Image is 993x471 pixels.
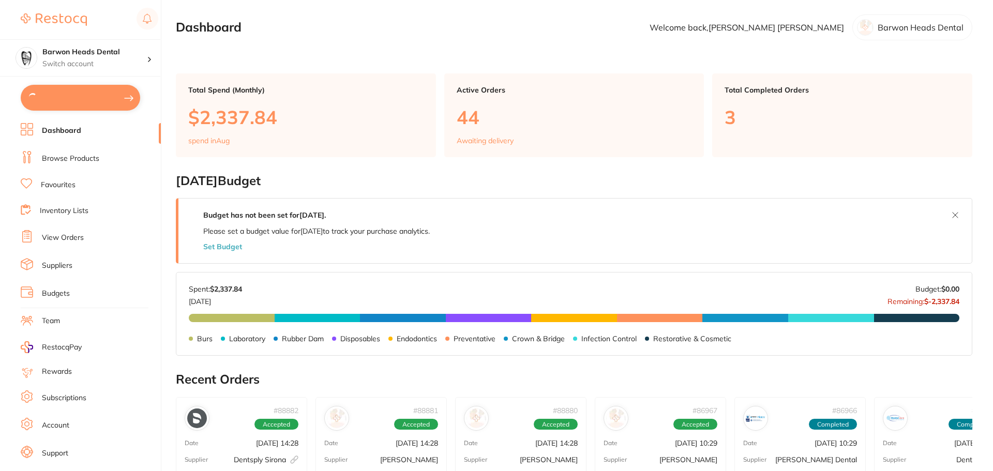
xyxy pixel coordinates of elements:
p: Infection Control [581,335,637,343]
a: RestocqPay [21,341,82,353]
span: Accepted [673,419,717,430]
a: Favourites [41,180,76,190]
img: Restocq Logo [21,13,87,26]
p: [DATE] 10:29 [815,439,857,447]
a: Browse Products [42,154,99,164]
p: Remaining: [887,293,959,306]
p: Awaiting delivery [457,136,514,145]
p: [DATE] [189,293,242,306]
p: [PERSON_NAME] [380,455,438,464]
p: Supplier [324,456,348,463]
p: Crown & Bridge [512,335,565,343]
a: Subscriptions [42,393,86,403]
p: # 88881 [413,406,438,415]
p: Please set a budget value for [DATE] to track your purchase analytics. [203,227,430,235]
p: Date [883,439,897,447]
p: Date [185,439,199,447]
p: [PERSON_NAME] [520,455,578,464]
p: # 88882 [274,406,298,415]
h2: Recent Orders [176,372,972,387]
span: Accepted [534,419,578,430]
p: Date [324,439,338,447]
p: Spent: [189,285,242,293]
span: Accepted [254,419,298,430]
h2: Dashboard [176,20,242,35]
strong: $-2,337.84 [924,297,959,306]
img: Dental Zone [885,408,905,428]
p: [DATE] 10:29 [675,439,717,447]
a: Total Completed Orders3 [712,73,972,157]
a: Rewards [42,367,72,377]
a: Inventory Lists [40,206,88,216]
p: Preventative [454,335,495,343]
a: Suppliers [42,261,72,271]
img: Dentsply Sirona [187,408,207,428]
p: Date [464,439,478,447]
p: # 86967 [693,406,717,415]
a: Budgets [42,288,70,299]
p: [PERSON_NAME] Dental [775,455,857,464]
a: Restocq Logo [21,8,87,32]
p: $2,337.84 [188,107,424,128]
p: Disposables [340,335,380,343]
p: Total Spend (Monthly) [188,86,424,94]
p: Supplier [883,456,906,463]
a: Account [42,420,69,431]
p: Barwon Heads Dental [878,23,964,32]
img: Henry Schein Halas [467,408,486,428]
a: Support [42,448,68,459]
a: Dashboard [42,126,81,136]
p: [PERSON_NAME] [659,455,717,464]
img: RestocqPay [21,341,33,353]
p: # 88880 [553,406,578,415]
img: Barwon Heads Dental [16,48,37,68]
img: Adam Dental [327,408,347,428]
p: # 86966 [832,406,857,415]
p: Supplier [604,456,627,463]
p: Date [743,439,757,447]
a: View Orders [42,233,84,243]
a: Team [42,316,60,326]
a: Active Orders44Awaiting delivery [444,73,704,157]
p: 44 [457,107,692,128]
a: Total Spend (Monthly)$2,337.84spend inAug [176,73,436,157]
span: Accepted [394,419,438,430]
span: Completed [809,419,857,430]
p: Burs [197,335,213,343]
p: Restorative & Cosmetic [653,335,731,343]
button: Set Budget [203,242,242,251]
p: spend in Aug [188,136,230,145]
p: Dentsply Sirona [234,455,298,464]
p: Welcome back, [PERSON_NAME] [PERSON_NAME] [650,23,844,32]
p: [DATE] 14:28 [396,439,438,447]
p: Total Completed Orders [725,86,960,94]
p: Laboratory [229,335,265,343]
strong: Budget has not been set for [DATE] . [203,210,326,220]
p: Date [604,439,618,447]
h2: [DATE] Budget [176,174,972,188]
p: [DATE] 14:28 [256,439,298,447]
p: Rubber Dam [282,335,324,343]
strong: $0.00 [941,284,959,294]
p: Active Orders [457,86,692,94]
p: [DATE] 14:28 [535,439,578,447]
img: Adam Dental [606,408,626,428]
p: Endodontics [397,335,437,343]
img: Erskine Dental [746,408,765,428]
h4: Barwon Heads Dental [42,47,147,57]
p: 3 [725,107,960,128]
span: RestocqPay [42,342,82,353]
p: Supplier [185,456,208,463]
p: Supplier [464,456,487,463]
strong: $2,337.84 [210,284,242,294]
p: Switch account [42,59,147,69]
p: Budget: [915,285,959,293]
p: Supplier [743,456,766,463]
